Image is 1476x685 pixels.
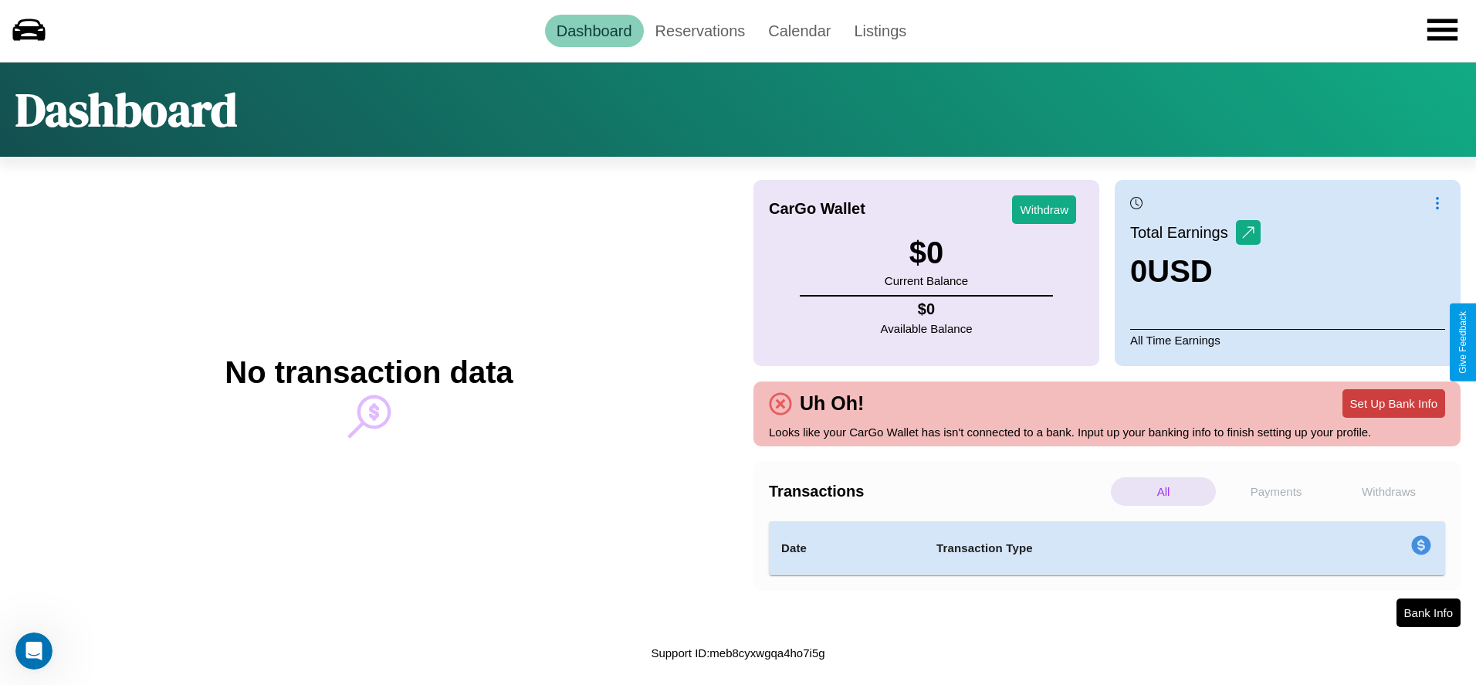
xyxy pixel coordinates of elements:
[1130,219,1236,246] p: Total Earnings
[225,355,513,390] h2: No transaction data
[1457,311,1468,374] div: Give Feedback
[1336,477,1441,506] p: Withdraws
[651,643,824,663] p: Support ID: meb8cyxwgqa4ho7i5g
[781,539,912,558] h4: Date
[769,200,865,218] h4: CarGo Wallet
[842,15,918,47] a: Listings
[881,318,973,339] p: Available Balance
[1130,329,1445,351] p: All Time Earnings
[545,15,644,47] a: Dashboard
[792,392,872,415] h4: Uh Oh!
[1396,599,1461,627] button: Bank Info
[881,300,973,318] h4: $ 0
[1111,477,1216,506] p: All
[1342,389,1445,418] button: Set Up Bank Info
[1012,195,1076,224] button: Withdraw
[1130,254,1261,289] h3: 0 USD
[769,483,1107,500] h4: Transactions
[15,78,237,141] h1: Dashboard
[885,270,968,291] p: Current Balance
[769,422,1445,443] p: Looks like your CarGo Wallet has isn't connected to a bank. Input up your banking info to finish ...
[644,15,757,47] a: Reservations
[769,521,1445,575] table: simple table
[1224,477,1329,506] p: Payments
[15,632,52,670] iframe: Intercom live chat
[757,15,842,47] a: Calendar
[936,539,1285,558] h4: Transaction Type
[885,236,968,270] h3: $ 0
